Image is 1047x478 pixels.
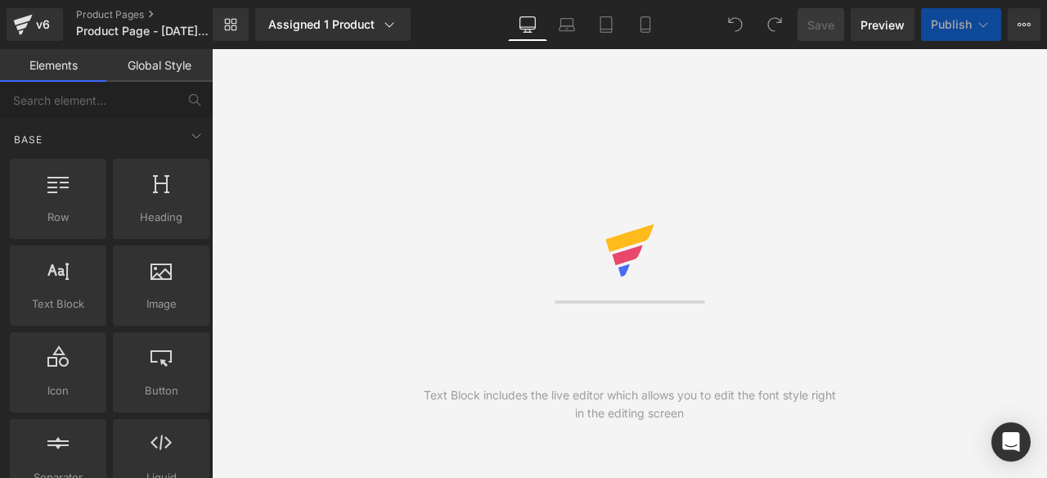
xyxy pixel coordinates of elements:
[861,16,905,34] span: Preview
[851,8,914,41] a: Preview
[1008,8,1040,41] button: More
[76,25,209,38] span: Product Page - [DATE] 13:32:01
[547,8,586,41] a: Laptop
[7,8,63,41] a: v6
[719,8,752,41] button: Undo
[213,8,249,41] a: New Library
[758,8,791,41] button: Redo
[118,382,204,399] span: Button
[807,16,834,34] span: Save
[33,14,53,35] div: v6
[991,422,1031,462] div: Open Intercom Messenger
[12,132,44,147] span: Base
[420,386,838,422] div: Text Block includes the live editor which allows you to edit the font style right in the editing ...
[106,49,213,82] a: Global Style
[118,295,204,313] span: Image
[76,8,240,21] a: Product Pages
[15,382,101,399] span: Icon
[508,8,547,41] a: Desktop
[15,295,101,313] span: Text Block
[931,18,972,31] span: Publish
[15,209,101,226] span: Row
[118,209,204,226] span: Heading
[626,8,665,41] a: Mobile
[921,8,1001,41] button: Publish
[268,16,398,33] div: Assigned 1 Product
[586,8,626,41] a: Tablet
